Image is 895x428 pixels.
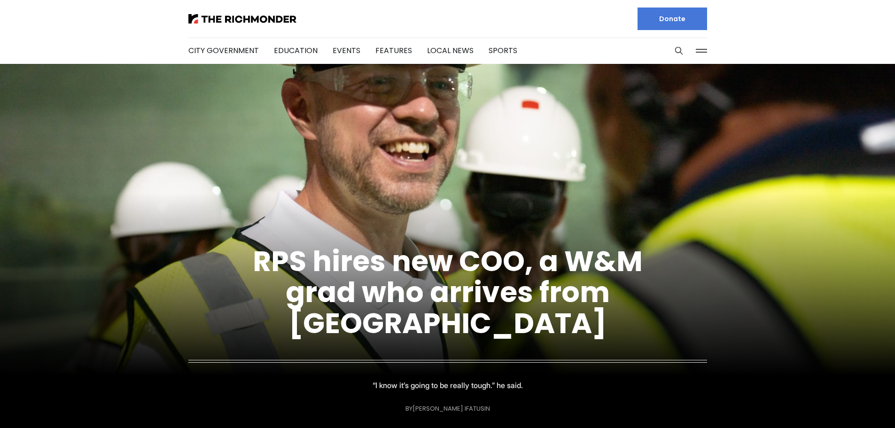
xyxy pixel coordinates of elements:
a: Features [375,45,412,56]
a: Local News [427,45,474,56]
img: The Richmonder [188,14,296,23]
button: Search this site [672,44,686,58]
iframe: portal-trigger [816,382,895,428]
a: Donate [638,8,707,30]
a: Events [333,45,360,56]
a: [PERSON_NAME] Ifatusin [412,404,490,413]
a: City Government [188,45,259,56]
a: Education [274,45,318,56]
div: By [405,405,490,412]
p: “I know it’s going to be really tough.” he said. [373,379,523,392]
a: Sports [489,45,517,56]
a: RPS hires new COO, a W&M grad who arrives from [GEOGRAPHIC_DATA] [253,241,643,343]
